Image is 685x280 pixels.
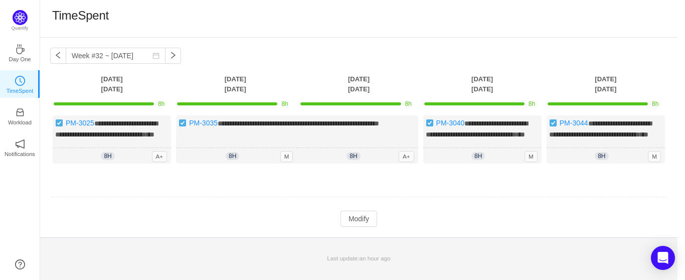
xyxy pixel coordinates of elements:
th: [DATE] [DATE] [50,74,174,94]
span: M [648,151,661,162]
div: Open Intercom Messenger [651,246,675,270]
span: 8h [595,152,608,160]
a: PM-3035 [189,119,218,127]
a: icon: coffeeDay One [15,47,25,57]
span: 8h [405,100,412,107]
th: [DATE] [DATE] [297,74,420,94]
span: M [525,151,538,162]
p: Day One [9,55,31,64]
a: PM-3025 [66,119,94,127]
th: [DATE] [DATE] [421,74,544,94]
span: 8h [347,152,360,160]
img: 10738 [55,119,63,127]
th: [DATE] [DATE] [174,74,297,94]
span: 8h [652,100,658,107]
i: icon: clock-circle [15,76,25,86]
button: icon: left [50,48,66,64]
img: 10738 [179,119,187,127]
img: 10738 [426,119,434,127]
a: icon: inboxWorkload [15,110,25,120]
th: [DATE] [DATE] [544,74,667,94]
span: A+ [399,151,414,162]
i: icon: coffee [15,44,25,54]
span: M [280,151,293,162]
i: icon: calendar [152,52,159,59]
span: Last update: [327,255,390,261]
p: Quantify [12,25,29,32]
button: icon: right [165,48,181,64]
span: 8h [101,152,114,160]
span: 8h [471,152,485,160]
a: icon: notificationNotifications [15,142,25,152]
span: A+ [152,151,167,162]
button: Modify [340,211,377,227]
span: 8h [158,100,164,107]
span: an hour ago [359,255,390,261]
i: icon: inbox [15,107,25,117]
span: 8h [281,100,288,107]
img: 10738 [549,119,557,127]
span: 8h [529,100,535,107]
p: Notifications [5,150,35,159]
a: icon: question-circle [15,259,25,269]
input: Select a week [66,48,165,64]
p: Workload [8,118,32,127]
i: icon: notification [15,139,25,149]
p: TimeSpent [7,86,34,95]
h1: TimeSpent [52,8,109,23]
a: PM-3040 [436,119,465,127]
a: icon: clock-circleTimeSpent [15,79,25,89]
img: Quantify [13,10,28,25]
a: PM-3044 [560,119,588,127]
span: 8h [226,152,239,160]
